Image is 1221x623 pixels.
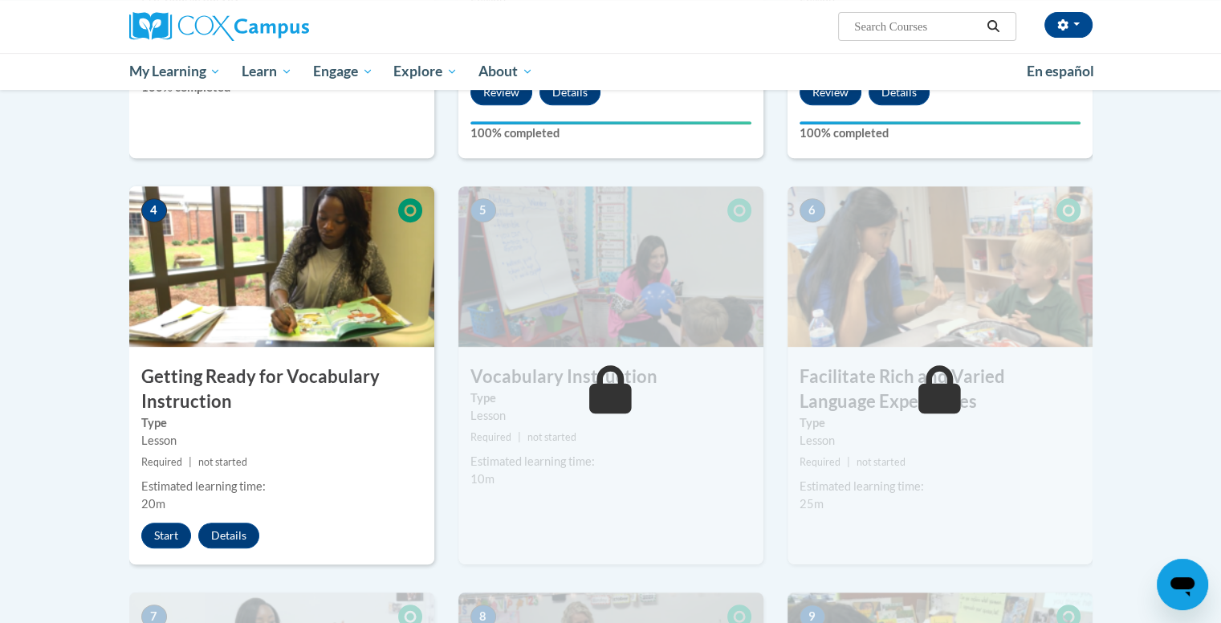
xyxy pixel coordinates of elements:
span: 25m [800,497,824,511]
span: Learn [242,62,292,81]
span: My Learning [128,62,221,81]
img: Cox Campus [129,12,309,41]
button: Review [800,79,861,105]
span: About [478,62,533,81]
span: Required [141,456,182,468]
span: not started [527,431,576,443]
span: Explore [393,62,458,81]
h3: Facilitate Rich and Varied Language Experiences [788,364,1093,414]
button: Account Settings [1044,12,1093,38]
a: My Learning [119,53,232,90]
button: Details [198,523,259,548]
a: En español [1016,55,1105,88]
img: Course Image [458,186,763,347]
div: Lesson [800,432,1081,450]
label: 100% completed [800,124,1081,142]
button: Start [141,523,191,548]
span: 4 [141,198,167,222]
label: Type [141,414,422,432]
label: Type [470,389,751,407]
label: Type [800,414,1081,432]
span: Required [470,431,511,443]
span: Required [800,456,840,468]
label: 100% completed [470,124,751,142]
h3: Getting Ready for Vocabulary Instruction [129,364,434,414]
div: Your progress [800,121,1081,124]
span: En español [1027,63,1094,79]
a: Engage [303,53,384,90]
img: Course Image [129,186,434,347]
span: | [518,431,521,443]
button: Review [470,79,532,105]
img: Course Image [788,186,1093,347]
a: Explore [383,53,468,90]
div: Lesson [141,432,422,450]
span: 5 [470,198,496,222]
button: Search [981,17,1005,36]
span: | [847,456,850,468]
div: Main menu [105,53,1117,90]
div: Estimated learning time: [141,478,422,495]
div: Your progress [470,121,751,124]
span: not started [857,456,906,468]
input: Search Courses [853,17,981,36]
span: 10m [470,472,495,486]
button: Details [869,79,930,105]
div: Estimated learning time: [470,453,751,470]
span: 6 [800,198,825,222]
div: Lesson [470,407,751,425]
a: Learn [231,53,303,90]
div: Estimated learning time: [800,478,1081,495]
a: Cox Campus [129,12,434,41]
span: | [189,456,192,468]
span: 20m [141,497,165,511]
span: Engage [313,62,373,81]
iframe: Button to launch messaging window [1157,559,1208,610]
span: not started [198,456,247,468]
button: Details [539,79,600,105]
h3: Vocabulary Instruction [458,364,763,389]
a: About [468,53,543,90]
